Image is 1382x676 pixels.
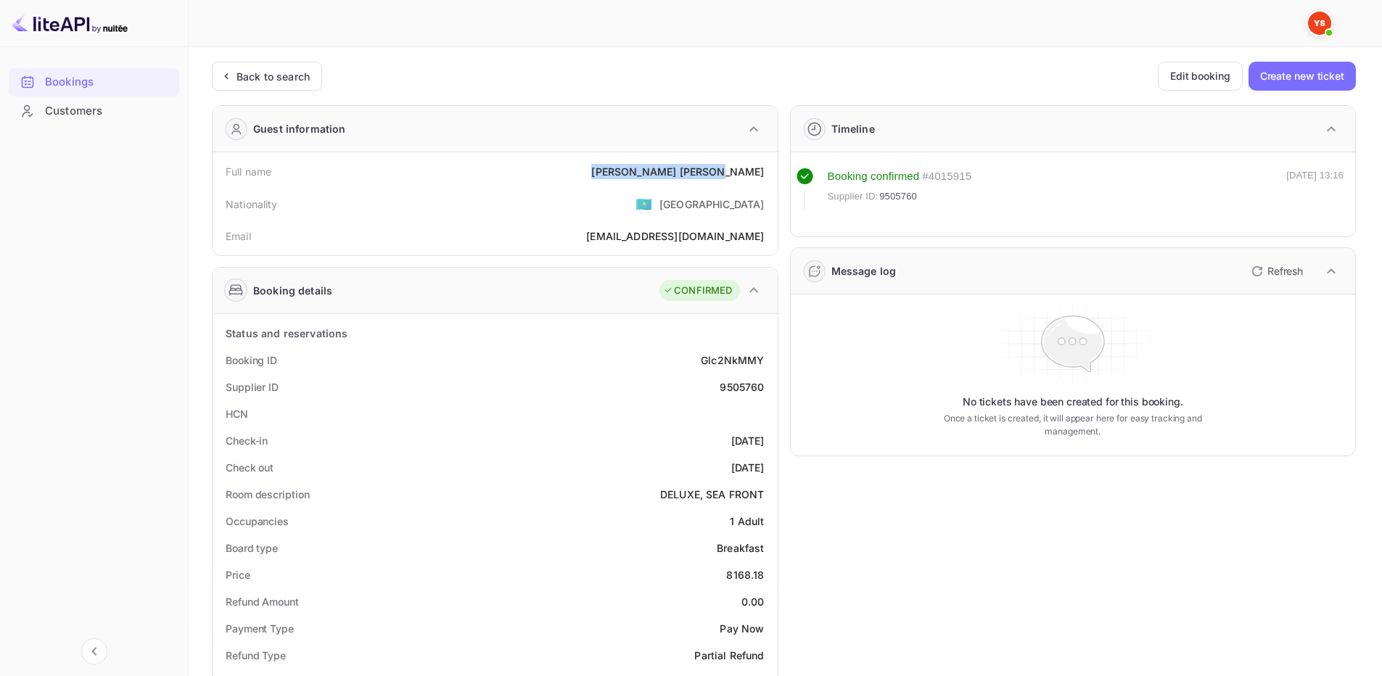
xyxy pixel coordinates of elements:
[660,487,765,502] div: DELUXE, SEA FRONT
[226,379,279,395] div: Supplier ID
[586,228,764,244] div: [EMAIL_ADDRESS][DOMAIN_NAME]
[226,353,277,368] div: Booking ID
[226,164,271,179] div: Full name
[253,121,346,136] div: Guest information
[591,164,764,179] div: [PERSON_NAME] [PERSON_NAME]
[922,168,971,185] div: # 4015915
[253,283,332,298] div: Booking details
[45,103,172,120] div: Customers
[963,395,1183,409] p: No tickets have been created for this booking.
[226,460,273,475] div: Check out
[741,594,765,609] div: 0.00
[731,460,765,475] div: [DATE]
[226,567,250,582] div: Price
[1286,168,1344,210] div: [DATE] 13:16
[730,514,764,529] div: 1 Adult
[1267,263,1303,279] p: Refresh
[9,97,179,124] a: Customers
[226,514,289,529] div: Occupancies
[921,412,1225,438] p: Once a ticket is created, it will appear here for easy tracking and management.
[45,74,172,91] div: Bookings
[1243,260,1309,283] button: Refresh
[226,406,248,421] div: HCN
[831,121,875,136] div: Timeline
[720,379,764,395] div: 9505760
[720,621,764,636] div: Pay Now
[659,197,765,212] div: [GEOGRAPHIC_DATA]
[726,567,764,582] div: 8168.18
[236,69,310,84] div: Back to search
[226,648,286,663] div: Refund Type
[9,97,179,125] div: Customers
[226,197,278,212] div: Nationality
[1249,62,1356,91] button: Create new ticket
[1158,62,1243,91] button: Edit booking
[828,168,920,185] div: Booking confirmed
[226,594,299,609] div: Refund Amount
[694,648,764,663] div: Partial Refund
[879,189,917,204] span: 9505760
[1308,12,1331,35] img: Yandex Support
[636,191,652,217] span: United States
[717,540,764,556] div: Breakfast
[226,621,294,636] div: Payment Type
[663,284,732,298] div: CONFIRMED
[701,353,764,368] div: Glc2NkMMY
[226,487,309,502] div: Room description
[9,68,179,95] a: Bookings
[226,228,251,244] div: Email
[9,68,179,96] div: Bookings
[226,540,278,556] div: Board type
[831,263,897,279] div: Message log
[81,638,107,664] button: Collapse navigation
[828,189,879,204] span: Supplier ID:
[226,326,347,341] div: Status and reservations
[226,433,268,448] div: Check-in
[731,433,765,448] div: [DATE]
[12,12,128,35] img: LiteAPI logo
